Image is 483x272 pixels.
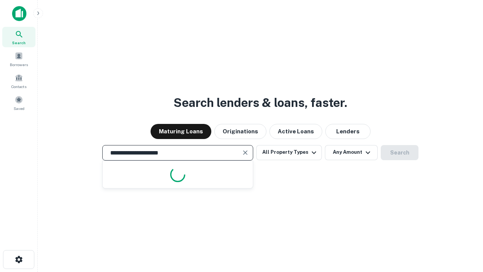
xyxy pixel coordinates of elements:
[14,105,25,111] span: Saved
[240,147,251,158] button: Clear
[2,49,35,69] a: Borrowers
[325,145,378,160] button: Any Amount
[445,212,483,248] iframe: Chat Widget
[214,124,266,139] button: Originations
[256,145,322,160] button: All Property Types
[2,71,35,91] a: Contacts
[325,124,371,139] button: Lenders
[2,27,35,47] a: Search
[10,62,28,68] span: Borrowers
[269,124,322,139] button: Active Loans
[174,94,347,112] h3: Search lenders & loans, faster.
[11,83,26,90] span: Contacts
[151,124,211,139] button: Maturing Loans
[2,93,35,113] a: Saved
[12,6,26,21] img: capitalize-icon.png
[12,40,26,46] span: Search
